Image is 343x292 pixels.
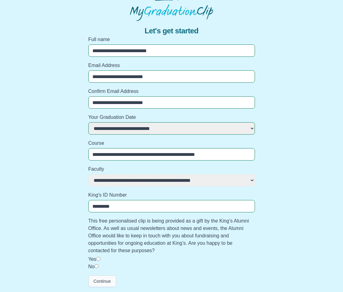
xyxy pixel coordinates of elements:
[88,257,96,262] label: Yes
[88,140,255,147] label: Course
[88,62,255,69] label: Email Address
[88,165,255,173] label: Faculty
[88,217,255,254] label: This free personalised clip is being provided as a gift by the King’s Alumni Office. As well as u...
[88,264,95,269] label: No
[88,191,255,199] label: King's ID Number
[88,36,255,43] label: Full name
[88,88,255,95] label: Confirm Email Address
[88,275,116,287] button: Continue
[88,114,255,121] label: Your Graduation Date
[145,26,198,36] span: Let's get started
